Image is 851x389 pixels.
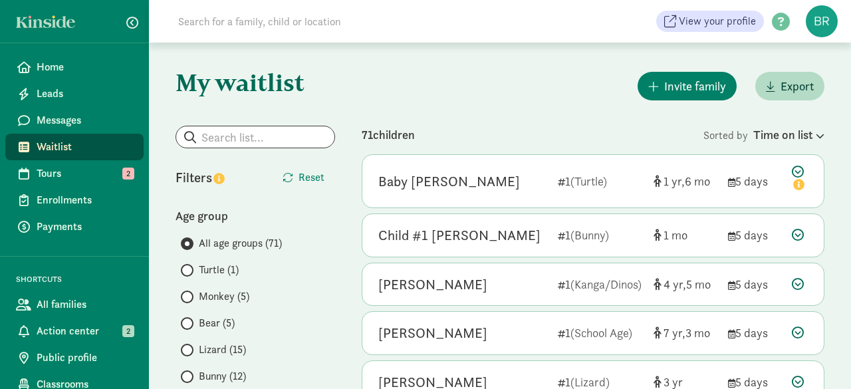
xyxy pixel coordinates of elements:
[558,226,643,244] div: 1
[199,262,239,278] span: Turtle (1)
[654,226,717,244] div: [object Object]
[37,112,133,128] span: Messages
[570,227,609,243] span: (Bunny)
[37,139,133,155] span: Waitlist
[638,72,737,100] button: Invite family
[199,289,249,305] span: Monkey (5)
[378,323,487,344] div: Lily Roate
[176,69,335,96] h1: My waitlist
[664,227,687,243] span: 1
[5,160,144,187] a: Tours 2
[122,168,134,180] span: 2
[753,126,824,144] div: Time on list
[558,324,643,342] div: 1
[5,291,144,318] a: All families
[728,275,781,293] div: 5 days
[199,315,235,331] span: Bear (5)
[170,8,543,35] input: Search for a family, child or location
[199,368,246,384] span: Bunny (12)
[679,13,756,29] span: View your profile
[299,170,324,186] span: Reset
[664,174,685,189] span: 1
[37,219,133,235] span: Payments
[703,126,824,144] div: Sorted by
[378,171,520,192] div: Baby Adkins
[5,213,144,240] a: Payments
[570,174,607,189] span: (Turtle)
[781,77,814,95] span: Export
[654,324,717,342] div: [object Object]
[272,164,335,191] button: Reset
[378,225,541,246] div: Child #1 Proeber
[755,72,824,100] button: Export
[664,277,686,292] span: 4
[176,207,335,225] div: Age group
[664,325,685,340] span: 7
[5,318,144,344] a: Action center 2
[570,277,642,292] span: (Kanga/Dinos)
[37,59,133,75] span: Home
[5,107,144,134] a: Messages
[686,277,711,292] span: 5
[5,54,144,80] a: Home
[176,168,255,188] div: Filters
[37,86,133,102] span: Leads
[5,344,144,371] a: Public profile
[5,134,144,160] a: Waitlist
[558,172,643,190] div: 1
[362,126,703,144] div: 71 children
[5,187,144,213] a: Enrollments
[37,192,133,208] span: Enrollments
[654,172,717,190] div: [object Object]
[37,297,133,313] span: All families
[656,11,764,32] a: View your profile
[37,323,133,339] span: Action center
[199,235,282,251] span: All age groups (71)
[37,166,133,182] span: Tours
[199,342,246,358] span: Lizard (15)
[558,275,643,293] div: 1
[685,174,710,189] span: 6
[728,172,781,190] div: 5 days
[378,274,487,295] div: Casey Terry
[654,275,717,293] div: [object Object]
[728,324,781,342] div: 5 days
[37,350,133,366] span: Public profile
[176,126,334,148] input: Search list...
[570,325,632,340] span: (School Age)
[785,325,851,389] iframe: Chat Widget
[5,80,144,107] a: Leads
[685,325,710,340] span: 3
[122,325,134,337] span: 2
[664,77,726,95] span: Invite family
[728,226,781,244] div: 5 days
